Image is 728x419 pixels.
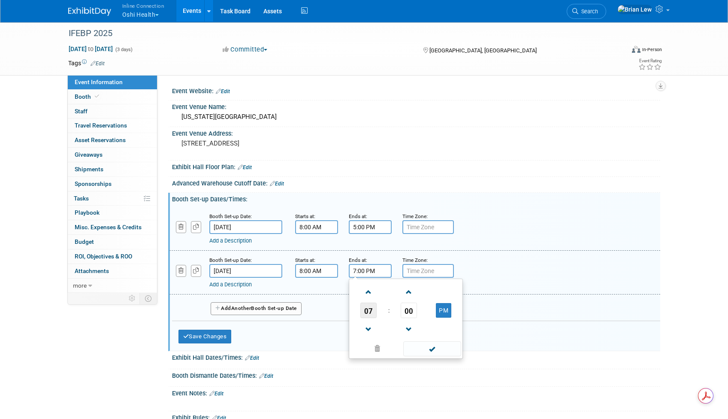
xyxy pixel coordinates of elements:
a: Budget [68,235,157,249]
td: : [387,303,391,318]
input: Date [209,220,282,234]
i: Booth reservation complete [95,94,99,99]
small: Starts at: [295,257,315,263]
span: Event Information [75,79,123,85]
a: more [68,279,157,293]
button: AddAnotherBooth Set-up Date [211,302,302,315]
span: Giveaways [75,151,103,158]
td: Personalize Event Tab Strip [125,293,140,304]
a: Add a Description [209,281,252,288]
span: ROI, Objectives & ROO [75,253,132,260]
a: Increment Minute [401,281,417,303]
button: Save Changes [178,330,232,343]
input: Date [209,264,282,278]
a: Booth [68,90,157,104]
div: In-Person [642,46,662,53]
input: End Time [349,264,392,278]
small: Booth Set-up Date: [209,213,252,219]
div: Exhibit Hall Dates/Times: [172,351,660,362]
span: Travel Reservations [75,122,127,129]
a: Edit [245,355,259,361]
input: Start Time [295,220,338,234]
a: Event Information [68,75,157,89]
small: Time Zone: [402,257,428,263]
a: Asset Reservations [68,133,157,147]
a: Sponsorships [68,177,157,191]
span: Sponsorships [75,180,112,187]
a: Staff [68,104,157,118]
div: [US_STATE][GEOGRAPHIC_DATA] [178,110,654,124]
div: Booth Set-up Dates/Times: [172,193,660,203]
span: Booth [75,93,101,100]
a: Misc. Expenses & Credits [68,220,157,234]
small: Time Zone: [402,213,428,219]
td: Tags [68,59,105,67]
span: [DATE] [DATE] [68,45,113,53]
small: Booth Set-up Date: [209,257,252,263]
div: Event Notes: [172,387,660,398]
div: Event Rating [638,59,662,63]
span: more [73,282,87,289]
a: Giveaways [68,148,157,162]
div: Event Venue Address: [172,127,660,138]
input: End Time [349,220,392,234]
a: Shipments [68,162,157,176]
a: Decrement Hour [360,318,377,340]
div: Booth Dismantle Dates/Times: [172,369,660,380]
img: ExhibitDay [68,7,111,16]
a: Edit [216,88,230,94]
span: Attachments [75,267,109,274]
a: Done [402,343,462,355]
small: Ends at: [349,213,367,219]
div: IFEBP 2025 [66,26,612,41]
span: Playbook [75,209,100,216]
a: Add a Description [209,237,252,244]
a: Edit [259,373,273,379]
img: Brian Lew [617,5,652,14]
a: Tasks [68,191,157,206]
span: Budget [75,238,94,245]
a: Search [567,4,606,19]
a: Edit [238,164,252,170]
a: ROI, Objectives & ROO [68,249,157,264]
span: Another [231,305,251,311]
button: Committed [220,45,271,54]
input: Time Zone [402,220,454,234]
input: Time Zone [402,264,454,278]
a: Increment Hour [360,281,377,303]
a: Edit [209,391,224,397]
input: Start Time [295,264,338,278]
td: Toggle Event Tabs [139,293,157,304]
span: Inline Connection [122,1,164,10]
span: Staff [75,108,88,115]
small: Ends at: [349,257,367,263]
a: Travel Reservations [68,118,157,133]
a: Clear selection [351,343,404,355]
div: Event Website: [172,85,660,96]
a: Playbook [68,206,157,220]
span: Asset Reservations [75,137,126,143]
span: Tasks [74,195,89,202]
a: Attachments [68,264,157,278]
div: Exhibit Hall Floor Plan: [172,161,660,172]
a: Edit [270,181,284,187]
div: Advanced Warehouse Cutoff Date: [172,177,660,188]
div: Event Venue Name: [172,100,660,111]
span: Search [578,8,598,15]
span: Misc. Expenses & Credits [75,224,142,231]
button: PM [436,303,451,318]
pre: [STREET_ADDRESS] [181,140,366,147]
small: Starts at: [295,213,315,219]
span: [GEOGRAPHIC_DATA], [GEOGRAPHIC_DATA] [429,47,537,54]
span: (3 days) [115,47,133,52]
span: Pick Hour [360,303,377,318]
img: Format-Inperson.png [632,46,640,53]
span: Shipments [75,166,103,173]
div: Event Format [574,45,662,58]
a: Decrement Minute [401,318,417,340]
span: to [87,46,95,52]
a: Edit [91,61,105,67]
span: Pick Minute [401,303,417,318]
